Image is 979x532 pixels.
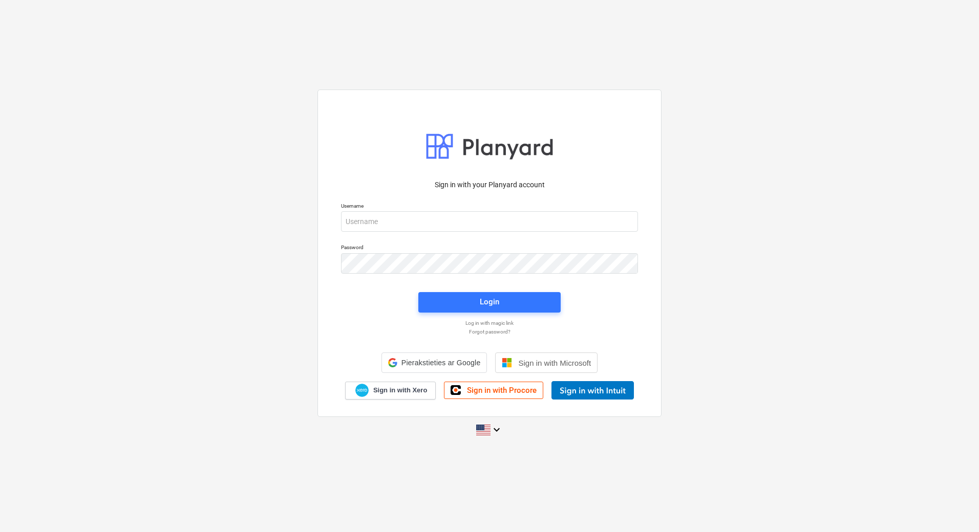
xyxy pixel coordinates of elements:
[336,320,643,326] a: Log in with magic link
[336,328,643,335] a: Forgot password?
[341,211,638,232] input: Username
[355,384,369,397] img: Xero logo
[418,292,561,313] button: Login
[381,352,487,373] div: Pierakstieties ar Google
[341,203,638,211] p: Username
[467,386,537,395] span: Sign in with Procore
[345,382,436,400] a: Sign in with Xero
[341,244,638,253] p: Password
[341,180,638,190] p: Sign in with your Planyard account
[518,359,591,367] span: Sign in with Microsoft
[491,424,503,436] i: keyboard_arrow_down
[480,295,499,308] div: Login
[401,359,481,367] span: Pierakstieties ar Google
[373,386,427,395] span: Sign in with Xero
[444,382,543,399] a: Sign in with Procore
[502,358,512,368] img: Microsoft logo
